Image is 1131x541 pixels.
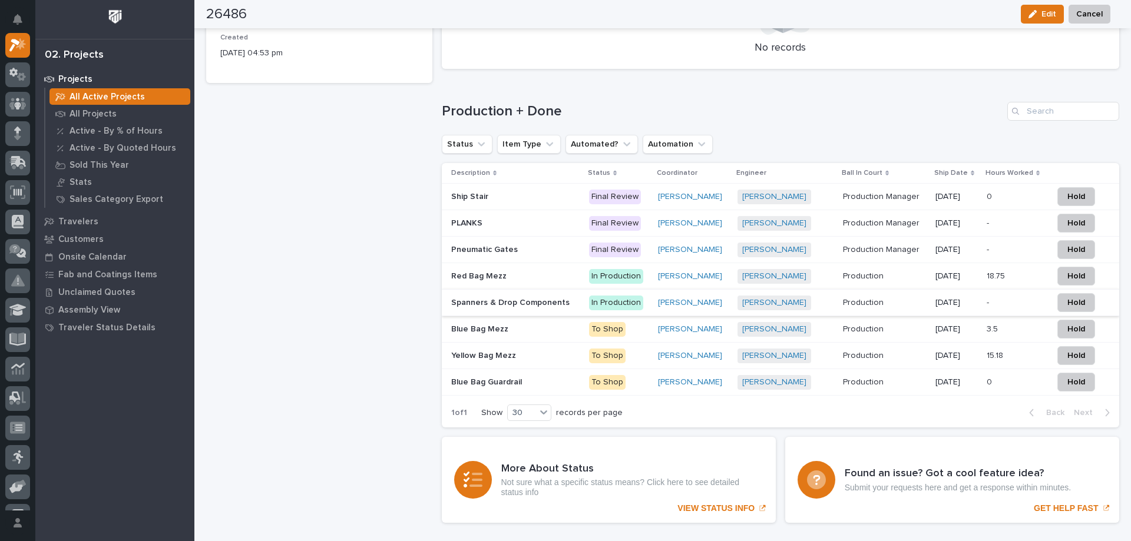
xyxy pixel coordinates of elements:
[1020,407,1069,418] button: Back
[442,399,477,427] p: 1 of 1
[1041,9,1056,19] span: Edit
[1069,5,1110,24] button: Cancel
[1057,267,1095,286] button: Hold
[451,216,485,228] p: PLANKS
[843,296,886,308] p: Production
[1007,102,1119,121] input: Search
[658,324,722,334] a: [PERSON_NAME]
[935,271,977,281] p: [DATE]
[589,349,626,363] div: To Shop
[70,109,117,120] p: All Projects
[451,349,518,361] p: Yellow Bag Mezz
[58,234,104,245] p: Customers
[1067,296,1085,310] span: Hold
[1067,269,1085,283] span: Hold
[497,135,561,154] button: Item Type
[206,6,247,23] h2: 26486
[987,322,1000,334] p: 3.5
[658,218,722,228] a: [PERSON_NAME]
[588,167,610,180] p: Status
[845,467,1071,480] h3: Found an issue? Got a cool feature idea?
[58,252,127,263] p: Onsite Calendar
[987,296,991,308] p: -
[1076,7,1103,21] span: Cancel
[658,377,722,387] a: [PERSON_NAME]
[442,184,1120,210] tr: Ship StairShip Stair Final Review[PERSON_NAME] [PERSON_NAME] Production ManagerProduction Manager...
[842,167,882,180] p: Ball In Court
[1067,216,1085,230] span: Hold
[1067,243,1085,257] span: Hold
[58,270,157,280] p: Fab and Coatings Items
[45,157,194,173] a: Sold This Year
[987,375,994,387] p: 0
[58,323,156,333] p: Traveler Status Details
[935,245,977,255] p: [DATE]
[104,6,126,28] img: Workspace Logo
[935,218,977,228] p: [DATE]
[451,190,491,202] p: Ship Stair
[35,265,194,283] a: Fab and Coatings Items
[70,143,176,154] p: Active - By Quoted Hours
[70,92,145,102] p: All Active Projects
[643,135,713,154] button: Automation
[58,74,92,85] p: Projects
[935,192,977,202] p: [DATE]
[1067,322,1085,336] span: Hold
[987,243,991,255] p: -
[987,216,991,228] p: -
[658,351,722,361] a: [PERSON_NAME]
[35,318,194,336] a: Traveler Status Details
[442,369,1120,396] tr: Blue Bag GuardrailBlue Bag Guardrail To Shop[PERSON_NAME] [PERSON_NAME] ProductionProduction [DAT...
[565,135,638,154] button: Automated?
[1034,503,1098,513] p: GET HELP FAST
[508,407,536,419] div: 30
[935,298,977,308] p: [DATE]
[742,192,806,202] a: [PERSON_NAME]
[742,377,806,387] a: [PERSON_NAME]
[35,230,194,248] a: Customers
[987,269,1007,281] p: 18.75
[35,70,194,88] a: Projects
[935,351,977,361] p: [DATE]
[1067,190,1085,204] span: Hold
[58,305,120,316] p: Assembly View
[589,216,641,231] div: Final Review
[5,7,30,32] button: Notifications
[935,324,977,334] p: [DATE]
[45,122,194,139] a: Active - By % of Hours
[742,298,806,308] a: [PERSON_NAME]
[220,47,418,59] p: [DATE] 04:53 pm
[442,263,1120,290] tr: Red Bag MezzRed Bag Mezz In Production[PERSON_NAME] [PERSON_NAME] ProductionProduction [DATE]18.7...
[442,135,492,154] button: Status
[589,243,641,257] div: Final Review
[658,298,722,308] a: [PERSON_NAME]
[70,177,92,188] p: Stats
[658,245,722,255] a: [PERSON_NAME]
[442,103,1003,120] h1: Production + Done
[451,269,509,281] p: Red Bag Mezz
[1057,187,1095,206] button: Hold
[1021,5,1064,24] button: Edit
[589,269,643,284] div: In Production
[742,324,806,334] a: [PERSON_NAME]
[589,190,641,204] div: Final Review
[742,245,806,255] a: [PERSON_NAME]
[451,243,520,255] p: Pneumatic Gates
[45,49,104,62] div: 02. Projects
[987,349,1006,361] p: 15.18
[843,349,886,361] p: Production
[442,290,1120,316] tr: Spanners & Drop ComponentsSpanners & Drop Components In Production[PERSON_NAME] [PERSON_NAME] Pro...
[589,296,643,310] div: In Production
[501,463,763,476] h3: More About Status
[1039,407,1064,418] span: Back
[658,271,722,281] a: [PERSON_NAME]
[845,483,1071,493] p: Submit your requests here and get a response within minutes.
[1057,293,1095,312] button: Hold
[35,213,194,230] a: Travelers
[843,269,886,281] p: Production
[220,34,248,41] span: Created
[742,218,806,228] a: [PERSON_NAME]
[45,191,194,207] a: Sales Category Export
[736,167,766,180] p: Engineer
[442,237,1120,263] tr: Pneumatic GatesPneumatic Gates Final Review[PERSON_NAME] [PERSON_NAME] Production ManagerProducti...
